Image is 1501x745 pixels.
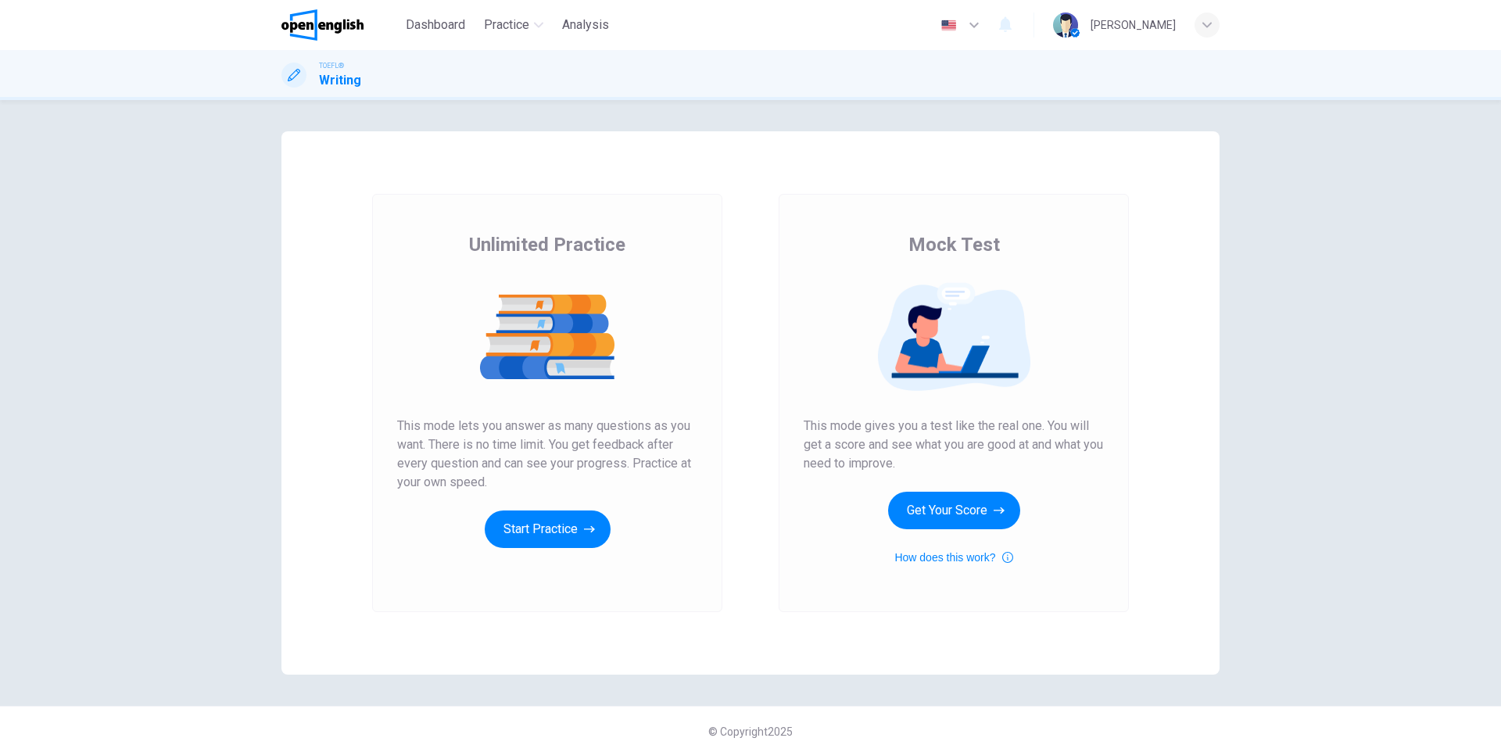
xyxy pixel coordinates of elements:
[281,9,399,41] a: OpenEnglish logo
[281,9,364,41] img: OpenEnglish logo
[484,16,529,34] span: Practice
[478,11,550,39] button: Practice
[556,11,615,39] button: Analysis
[319,60,344,71] span: TOEFL®
[939,20,958,31] img: en
[908,232,1000,257] span: Mock Test
[708,725,793,738] span: © Copyright 2025
[804,417,1104,473] span: This mode gives you a test like the real one. You will get a score and see what you are good at a...
[888,492,1020,529] button: Get Your Score
[406,16,465,34] span: Dashboard
[319,71,361,90] h1: Writing
[485,510,611,548] button: Start Practice
[397,417,697,492] span: This mode lets you answer as many questions as you want. There is no time limit. You get feedback...
[894,548,1012,567] button: How does this work?
[1091,16,1176,34] div: [PERSON_NAME]
[1053,13,1078,38] img: Profile picture
[399,11,471,39] button: Dashboard
[562,16,609,34] span: Analysis
[469,232,625,257] span: Unlimited Practice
